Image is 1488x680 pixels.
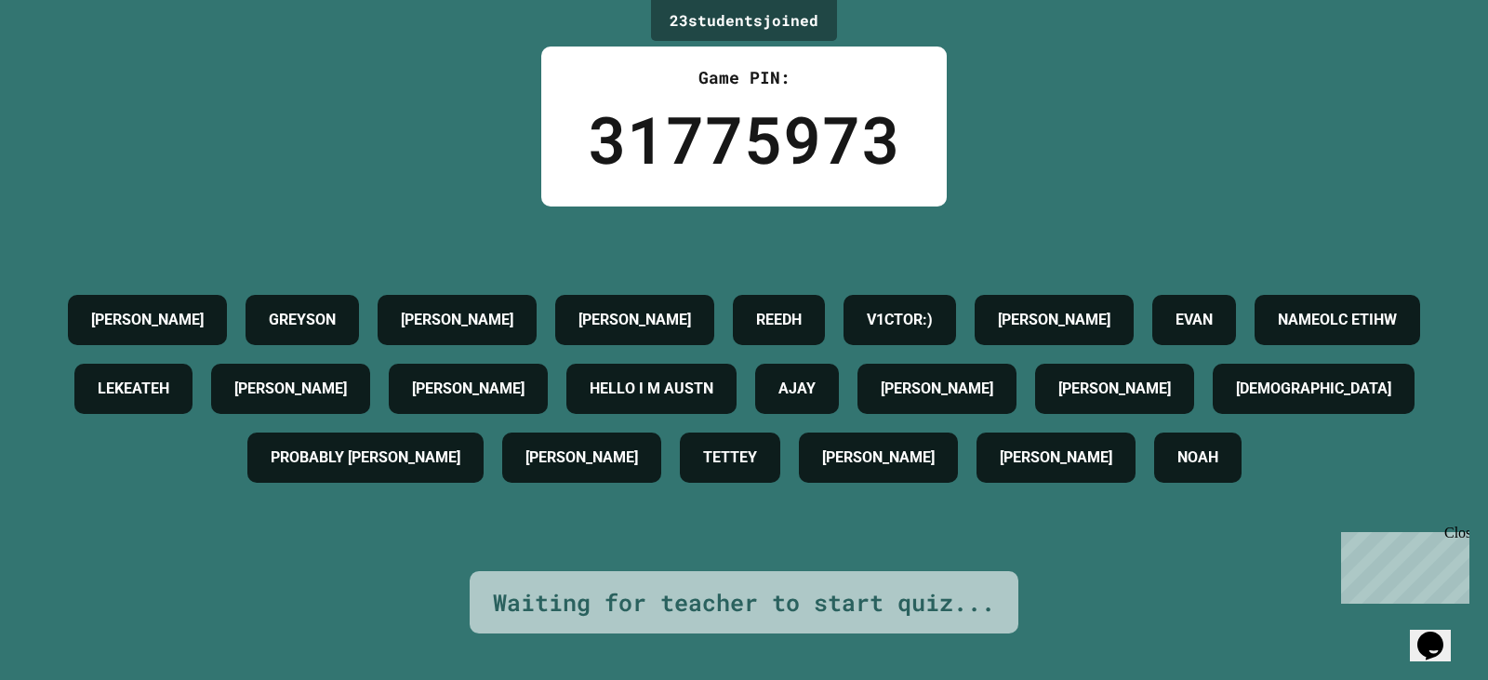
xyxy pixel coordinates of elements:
h4: GREYSON [269,309,336,331]
div: Waiting for teacher to start quiz... [493,585,995,620]
h4: V1CTOR:) [867,309,933,331]
h4: AJAY [778,378,816,400]
h4: EVAN [1176,309,1213,331]
h4: NAMEOLC ETIHW [1278,309,1397,331]
h4: [PERSON_NAME] [1058,378,1171,400]
h4: REEDH [756,309,802,331]
h4: [PERSON_NAME] [1000,447,1112,469]
h4: [PERSON_NAME] [91,309,204,331]
div: Game PIN: [588,65,900,90]
h4: NOAH [1177,447,1218,469]
h4: [PERSON_NAME] [822,447,935,469]
h4: [PERSON_NAME] [412,378,525,400]
h4: [PERSON_NAME] [401,309,513,331]
h4: PROBABLY [PERSON_NAME] [271,447,460,469]
h4: [PERSON_NAME] [525,447,638,469]
h4: TETTEY [703,447,757,469]
h4: LEKEATEH [98,378,169,400]
h4: [DEMOGRAPHIC_DATA] [1236,378,1391,400]
h4: [PERSON_NAME] [881,378,993,400]
div: 31775973 [588,90,900,188]
h4: HELLO I M AUSTN [590,378,713,400]
h4: [PERSON_NAME] [234,378,347,400]
h4: [PERSON_NAME] [998,309,1110,331]
iframe: chat widget [1410,606,1469,661]
div: Chat with us now!Close [7,7,128,118]
h4: [PERSON_NAME] [578,309,691,331]
iframe: chat widget [1334,525,1469,604]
